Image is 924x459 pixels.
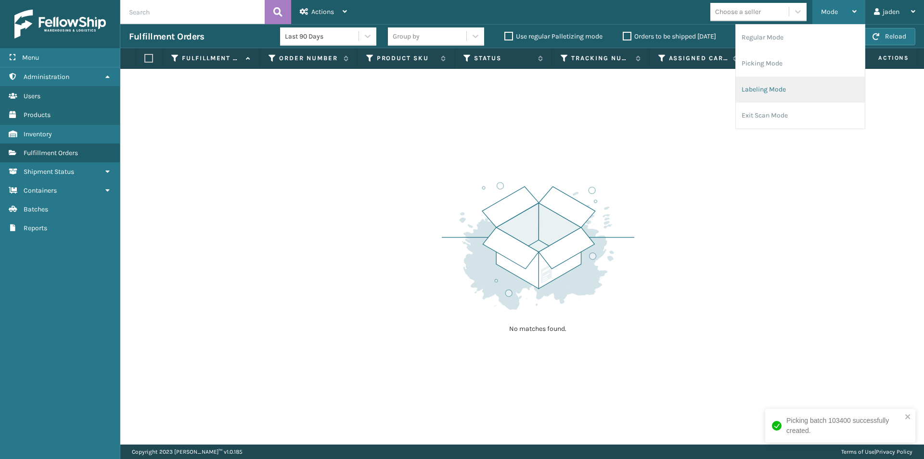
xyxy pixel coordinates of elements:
[863,28,915,45] button: Reload
[905,413,911,422] button: close
[24,111,51,119] span: Products
[24,92,40,100] span: Users
[377,54,436,63] label: Product SKU
[14,10,106,39] img: logo
[474,54,533,63] label: Status
[736,25,865,51] li: Regular Mode
[715,7,761,17] div: Choose a seller
[669,54,728,63] label: Assigned Carrier Service
[24,73,69,81] span: Administration
[182,54,241,63] label: Fulfillment Order Id
[24,130,52,138] span: Inventory
[736,51,865,77] li: Picking Mode
[736,103,865,129] li: Exit Scan Mode
[24,149,78,157] span: Fulfillment Orders
[393,31,420,41] div: Group by
[24,168,74,176] span: Shipment Status
[847,50,915,66] span: Actions
[736,77,865,103] li: Labeling Mode
[311,8,334,16] span: Actions
[285,31,359,41] div: Last 90 Days
[571,54,630,63] label: Tracking Number
[623,32,716,40] label: Orders to be shipped [DATE]
[821,8,838,16] span: Mode
[22,53,39,62] span: Menu
[129,31,204,42] h3: Fulfillment Orders
[279,54,338,63] label: Order Number
[504,32,603,40] label: Use regular Palletizing mode
[786,416,902,436] div: Picking batch 103400 successfully created.
[24,186,57,195] span: Containers
[24,224,47,232] span: Reports
[24,205,48,213] span: Batches
[132,445,243,459] p: Copyright 2023 [PERSON_NAME]™ v 1.0.185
